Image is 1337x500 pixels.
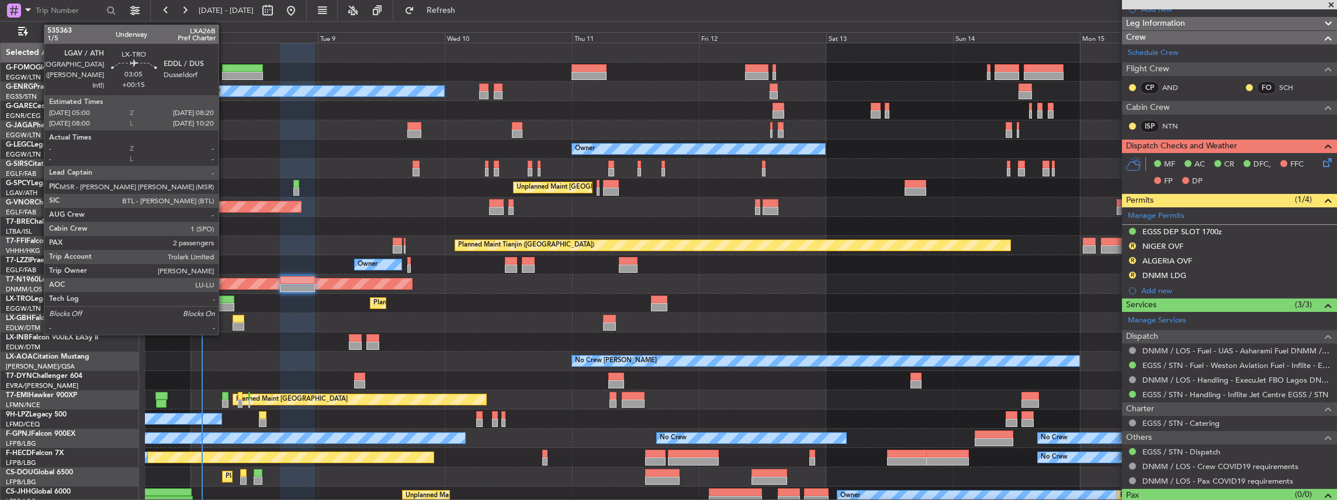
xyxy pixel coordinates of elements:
[1142,390,1328,400] a: EGSS / STN - Handling - Inflite Jet Centre EGSS / STN
[6,488,71,495] a: CS-JHHGlobal 6000
[1128,47,1179,59] a: Schedule Crew
[6,459,36,467] a: LFPB/LBG
[6,131,41,140] a: EGGW/LTN
[1129,242,1136,249] button: R
[1192,176,1203,187] span: DP
[1164,176,1173,187] span: FP
[699,32,826,43] div: Fri 12
[6,469,73,476] a: CS-DOUGlobal 6500
[6,92,37,101] a: EGSS/STN
[6,392,29,399] span: T7-EMI
[373,294,450,312] div: Planned Maint Dusseldorf
[6,296,68,303] a: LX-TROLegacy 650
[6,161,28,168] span: G-SIRS
[1126,62,1169,76] span: Flight Crew
[6,373,82,380] a: T7-DYNChallenger 604
[1126,194,1154,207] span: Permits
[6,392,77,399] a: T7-EMIHawker 900XP
[6,257,69,264] a: T7-LZZIPraetor 600
[826,32,953,43] div: Sat 13
[1142,256,1192,266] div: ALGERIA OVF
[226,468,410,485] div: Planned Maint [GEOGRAPHIC_DATA] ([GEOGRAPHIC_DATA])
[1224,159,1234,171] span: CR
[6,64,75,71] a: G-FOMOGlobal 6000
[6,218,80,225] a: T7-BREChallenger 604
[1142,476,1293,486] a: DNMM / LOS - Pax COVID19 requirements
[572,32,699,43] div: Thu 11
[147,23,167,33] div: [DATE]
[30,28,123,36] span: Only With Activity
[1142,227,1222,237] div: EGSS DEP SLOT 1700z
[1126,431,1152,445] span: Others
[6,161,73,168] a: G-SIRSCitation Excel
[6,227,32,236] a: LTBA/ISL
[1295,298,1312,311] span: (3/3)
[6,411,29,418] span: 9H-LPZ
[6,169,36,178] a: EGLF/FAB
[517,179,706,196] div: Unplanned Maint [GEOGRAPHIC_DATA] ([PERSON_NAME] Intl)
[1140,81,1159,94] div: CP
[1129,272,1136,279] button: R
[6,285,42,294] a: DNMM/LOS
[6,430,75,437] a: F-GPNJFalcon 900EX
[1129,257,1136,264] button: R
[6,411,67,418] a: 9H-LPZLegacy 500
[575,352,657,370] div: No Crew [PERSON_NAME]
[1142,461,1298,471] a: DNMM / LOS - Crew COVID19 requirements
[1142,418,1220,428] a: EGSS / STN - Catering
[6,103,102,110] a: G-GARECessna Citation XLS+
[6,469,33,476] span: CS-DOU
[6,304,41,313] a: EGGW/LTN
[458,237,594,254] div: Planned Maint Tianjin ([GEOGRAPHIC_DATA])
[6,122,74,129] a: G-JAGAPhenom 300
[6,189,37,197] a: LGAV/ATH
[1126,140,1237,153] span: Dispatch Checks and Weather
[6,430,31,437] span: F-GPNJ
[6,73,41,82] a: EGGW/LTN
[6,362,75,371] a: [PERSON_NAME]/QSA
[6,439,36,448] a: LFPB/LBG
[199,5,254,16] span: [DATE] - [DATE]
[236,391,348,408] div: Planned Maint [GEOGRAPHIC_DATA]
[6,450,64,457] a: F-HECDFalcon 7X
[6,315,64,322] a: LX-GBHFalcon 7X
[1128,210,1184,222] a: Manage Permits
[445,32,571,43] div: Wed 10
[6,334,29,341] span: LX-INB
[6,420,40,429] a: LFMD/CEQ
[1141,286,1331,296] div: Add new
[6,122,33,129] span: G-JAGA
[6,150,41,159] a: EGGW/LTN
[399,1,469,20] button: Refresh
[6,238,26,245] span: T7-FFI
[6,141,31,148] span: G-LEGC
[1126,298,1156,312] span: Services
[193,82,220,100] div: No Crew
[6,208,36,217] a: EGLF/FAB
[6,276,76,283] a: T7-N1960Legacy 650
[6,324,40,332] a: EDLW/DTM
[36,2,103,19] input: Trip Number
[1162,121,1189,131] a: NTN
[6,199,34,206] span: G-VNOR
[1041,429,1068,447] div: No Crew
[6,315,32,322] span: LX-GBH
[1290,159,1304,171] span: FFC
[6,180,31,187] span: G-SPCY
[6,276,39,283] span: T7-N1960
[660,429,687,447] div: No Crew
[358,256,377,273] div: Owner
[1142,241,1183,251] div: NIGER OVF
[6,488,31,495] span: CS-JHH
[1142,447,1220,457] a: EGSS / STN - Dispatch
[1142,270,1186,280] div: DNMM LDG
[1142,346,1331,356] a: DNMM / LOS - Fuel - UAS - Asharami Fuel DNMM / LOS
[6,64,36,71] span: G-FOMO
[1162,82,1189,93] a: AND
[6,84,72,91] a: G-ENRGPraetor 600
[6,199,85,206] a: G-VNORChallenger 650
[1279,82,1305,93] a: SCH
[575,140,595,158] div: Owner
[6,266,36,275] a: EGLF/FAB
[6,353,89,360] a: LX-AOACitation Mustang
